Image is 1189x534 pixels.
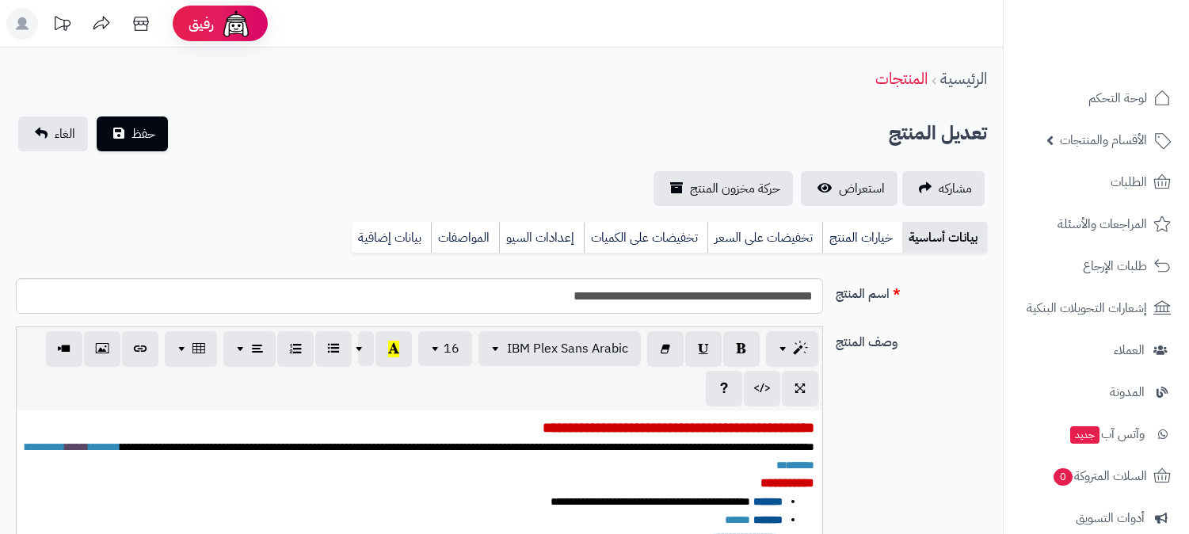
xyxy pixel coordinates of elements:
span: 16 [444,339,459,358]
label: اسم المنتج [829,278,993,303]
h2: تعديل المنتج [889,117,987,150]
span: IBM Plex Sans Arabic [507,339,628,358]
a: المدونة [1013,373,1179,411]
span: حركة مخزون المنتج [690,179,780,198]
a: طلبات الإرجاع [1013,247,1179,285]
a: تحديثات المنصة [42,8,82,44]
span: السلات المتروكة [1052,465,1147,487]
span: الغاء [55,124,75,143]
span: حفظ [131,124,155,143]
a: إعدادات السيو [499,222,584,254]
span: مشاركه [939,179,972,198]
button: 16 [418,331,472,366]
a: لوحة التحكم [1013,79,1179,117]
span: المراجعات والأسئلة [1058,213,1147,235]
span: لوحة التحكم [1088,87,1147,109]
a: المنتجات [875,67,928,90]
button: IBM Plex Sans Arabic [478,331,641,366]
a: المواصفات [431,222,499,254]
a: حركة مخزون المنتج [654,171,793,206]
span: الأقسام والمنتجات [1060,129,1147,151]
a: خيارات المنتج [822,222,902,254]
a: مشاركه [902,171,985,206]
span: أدوات التسويق [1076,507,1145,529]
a: الغاء [18,116,88,151]
span: إشعارات التحويلات البنكية [1027,297,1147,319]
a: الرئيسية [940,67,987,90]
a: استعراض [801,171,897,206]
span: رفيق [189,14,214,33]
span: طلبات الإرجاع [1083,255,1147,277]
button: حفظ [97,116,168,151]
span: 0 [1054,468,1073,486]
span: الطلبات [1111,171,1147,193]
a: السلات المتروكة0 [1013,457,1179,495]
a: تخفيضات على الكميات [584,222,707,254]
span: استعراض [839,179,885,198]
a: العملاء [1013,331,1179,369]
span: وآتس آب [1069,423,1145,445]
label: وصف المنتج [829,326,993,352]
span: العملاء [1114,339,1145,361]
a: بيانات إضافية [352,222,431,254]
span: المدونة [1110,381,1145,403]
a: وآتس آبجديد [1013,415,1179,453]
a: الطلبات [1013,163,1179,201]
span: جديد [1070,426,1099,444]
a: بيانات أساسية [902,222,987,254]
img: logo-2.png [1081,44,1174,78]
img: ai-face.png [220,8,252,40]
a: إشعارات التحويلات البنكية [1013,289,1179,327]
a: المراجعات والأسئلة [1013,205,1179,243]
a: تخفيضات على السعر [707,222,822,254]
